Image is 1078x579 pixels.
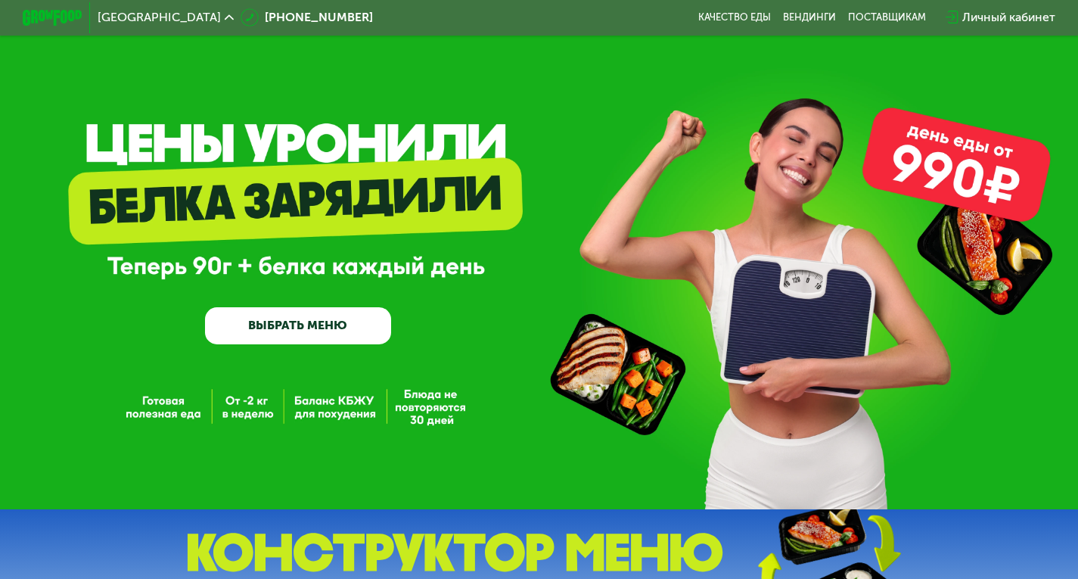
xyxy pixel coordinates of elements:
[783,11,836,23] a: Вендинги
[241,8,373,26] a: [PHONE_NUMBER]
[848,11,926,23] div: поставщикам
[205,307,391,344] a: ВЫБРАТЬ МЕНЮ
[698,11,771,23] a: Качество еды
[962,8,1055,26] div: Личный кабинет
[98,11,221,23] span: [GEOGRAPHIC_DATA]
